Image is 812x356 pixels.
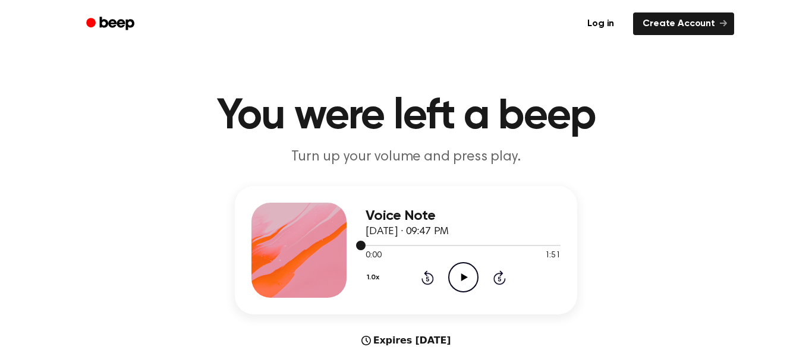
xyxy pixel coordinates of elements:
a: Beep [78,12,145,36]
p: Turn up your volume and press play. [178,147,634,167]
button: 1.0x [366,267,383,288]
span: 1:51 [545,250,561,262]
div: Expires [DATE] [361,333,451,348]
a: Log in [575,10,626,37]
span: [DATE] · 09:47 PM [366,226,449,237]
h3: Voice Note [366,208,561,224]
a: Create Account [633,12,734,35]
h1: You were left a beep [102,95,710,138]
span: 0:00 [366,250,381,262]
